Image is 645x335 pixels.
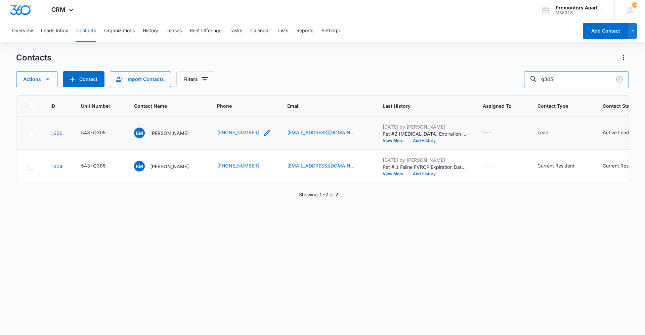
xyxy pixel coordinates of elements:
div: 543-Q305 [81,129,106,136]
div: Phone - (828) 808-9512 - Select to Edit Field [217,162,271,170]
button: Calendar [250,20,270,42]
button: Filters [176,71,214,87]
p: [DATE] by [PERSON_NAME] [383,123,467,130]
span: Contact Status [603,102,642,109]
button: Add Contact [583,23,628,39]
div: Current Resident [603,162,640,169]
div: 543-Q305 [81,162,106,169]
span: CRM [51,6,66,13]
a: [EMAIL_ADDRESS][DOMAIN_NAME] [287,129,354,136]
span: BM [134,128,145,138]
button: Import Contacts [110,71,171,87]
div: Email - brookemiller231@gmail.com - Select to Edit Field [287,129,367,137]
p: Showing 1-2 of 2 [299,191,338,198]
div: Assigned To - - Select to Edit Field [483,162,504,170]
button: History [143,20,158,42]
p: [PERSON_NAME] [150,163,189,170]
div: notifications count [632,2,637,8]
button: Reports [296,20,313,42]
div: Email - brookemiller231@gmail.com - Select to Edit Field [287,162,367,170]
span: Unit Number [81,102,118,109]
span: 29 [632,2,637,8]
button: View More [383,139,408,143]
div: Contact Name - Brooke Miller - Select to Edit Field [134,161,201,172]
button: Add History [408,172,440,176]
div: Unit Number - 543-Q305 - Select to Edit Field [81,162,118,170]
p: Pet #2 [MEDICAL_DATA] Expiration Date changed to [DATE]. [383,130,467,137]
button: View More [383,172,408,176]
p: [PERSON_NAME] [150,130,189,137]
button: Organizations [104,20,135,42]
button: Actions [618,52,629,63]
button: Actions [16,71,57,87]
a: Navigate to contact details page for Brooke Miller [50,130,62,136]
span: Phone [217,102,261,109]
button: Overview [12,20,33,42]
button: Lists [278,20,288,42]
div: Phone - (828) 808-9512 - Select to Edit Field [217,129,271,137]
p: [DATE] by [PERSON_NAME] [383,156,467,163]
span: Email [287,102,357,109]
div: Contact Type - Lead - Select to Edit Field [537,129,561,137]
span: Last History [383,102,457,109]
button: Add Contact [63,71,104,87]
a: [EMAIL_ADDRESS][DOMAIN_NAME] [287,162,354,169]
button: Clear [614,74,625,85]
span: Assigned To [483,102,512,109]
span: ID [50,102,55,109]
h1: Contacts [16,53,51,63]
div: Contact Type - Current Resident - Select to Edit Field [537,162,587,170]
button: Add History [408,139,440,143]
button: Leases [166,20,182,42]
button: Rent Offerings [190,20,221,42]
a: Navigate to contact details page for Brooke Miller [50,163,62,169]
a: [PHONE_NUMBER] [217,162,259,169]
div: Contact Name - Brooke Miller - Select to Edit Field [134,128,201,138]
button: Leads Inbox [41,20,68,42]
div: Unit Number - 543-Q305 - Select to Edit Field [81,129,118,137]
input: Search Contacts [524,71,629,87]
span: Contact Name [134,102,191,109]
span: Contact Type [537,102,577,109]
div: --- [483,129,492,137]
div: account id [556,10,605,15]
button: Tasks [229,20,242,42]
div: Contact Status - Active Lead - Select to Edit Field [603,129,641,137]
button: Settings [321,20,340,42]
div: Active Lead [603,129,629,136]
button: Contacts [76,20,96,42]
p: Pet # 1 Feline FVRCP Expiration Date changed to [DATE]. [383,163,467,171]
div: account name [556,5,605,10]
div: Assigned To - - Select to Edit Field [483,129,504,137]
div: Current Resident [537,162,574,169]
div: Lead [537,129,549,136]
span: BM [134,161,145,172]
div: --- [483,162,492,170]
a: [PHONE_NUMBER] [217,129,259,136]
